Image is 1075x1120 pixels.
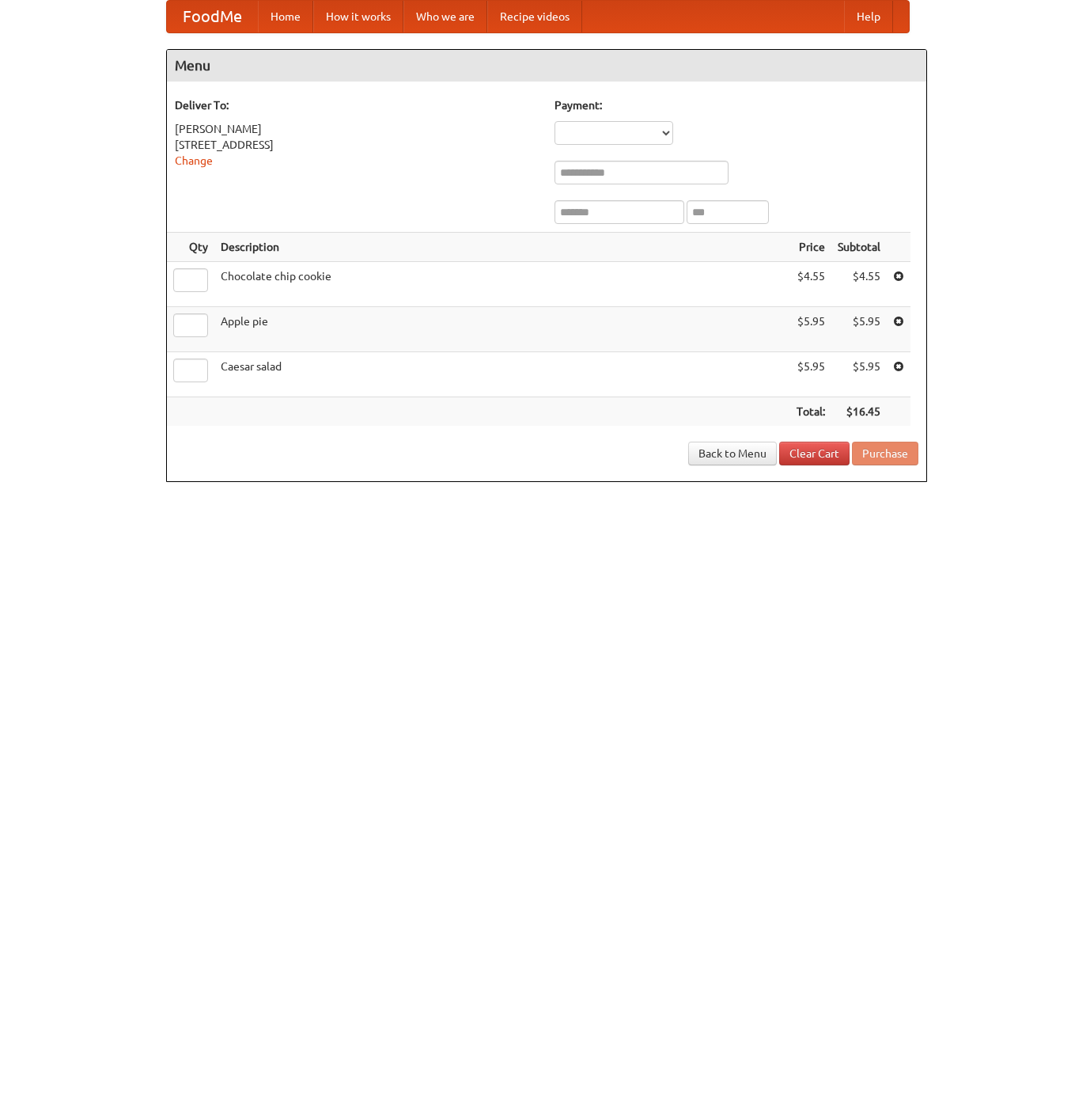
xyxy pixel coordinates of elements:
[175,121,539,137] div: [PERSON_NAME]
[790,397,831,427] th: Total:
[790,262,831,307] td: $4.55
[831,233,887,262] th: Subtotal
[688,442,777,465] a: Back to Menu
[214,352,790,397] td: Caesar salad
[831,262,887,307] td: $4.55
[779,442,850,465] a: Clear Cart
[167,50,926,82] h4: Menu
[831,352,887,397] td: $5.95
[555,97,918,113] h5: Payment:
[790,233,831,262] th: Price
[175,154,213,167] a: Change
[403,1,487,32] a: Who we are
[844,1,893,32] a: Help
[175,137,539,153] div: [STREET_ADDRESS]
[831,307,887,352] td: $5.95
[214,262,790,307] td: Chocolate chip cookie
[831,397,887,427] th: $16.45
[258,1,313,32] a: Home
[487,1,582,32] a: Recipe videos
[167,1,258,32] a: FoodMe
[214,233,790,262] th: Description
[790,352,831,397] td: $5.95
[790,307,831,352] td: $5.95
[175,97,539,113] h5: Deliver To:
[313,1,403,32] a: How it works
[167,233,214,262] th: Qty
[852,442,918,465] button: Purchase
[214,307,790,352] td: Apple pie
